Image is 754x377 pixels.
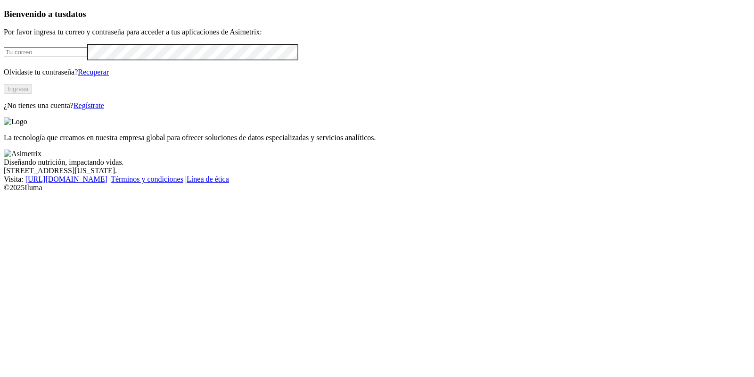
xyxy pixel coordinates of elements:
input: Tu correo [4,47,87,57]
p: Por favor ingresa tu correo y contraseña para acceder a tus aplicaciones de Asimetrix: [4,28,750,36]
button: Ingresa [4,84,32,94]
div: [STREET_ADDRESS][US_STATE]. [4,167,750,175]
a: Línea de ética [187,175,229,183]
span: datos [66,9,86,19]
a: Recuperar [78,68,109,76]
a: [URL][DOMAIN_NAME] [25,175,107,183]
img: Asimetrix [4,150,41,158]
div: © 2025 Iluma [4,184,750,192]
div: Visita : | | [4,175,750,184]
p: ¿No tienes una cuenta? [4,101,750,110]
div: Diseñando nutrición, impactando vidas. [4,158,750,167]
img: Logo [4,117,27,126]
a: Regístrate [74,101,104,109]
p: La tecnología que creamos en nuestra empresa global para ofrecer soluciones de datos especializad... [4,134,750,142]
h3: Bienvenido a tus [4,9,750,19]
a: Términos y condiciones [111,175,183,183]
p: Olvidaste tu contraseña? [4,68,750,76]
